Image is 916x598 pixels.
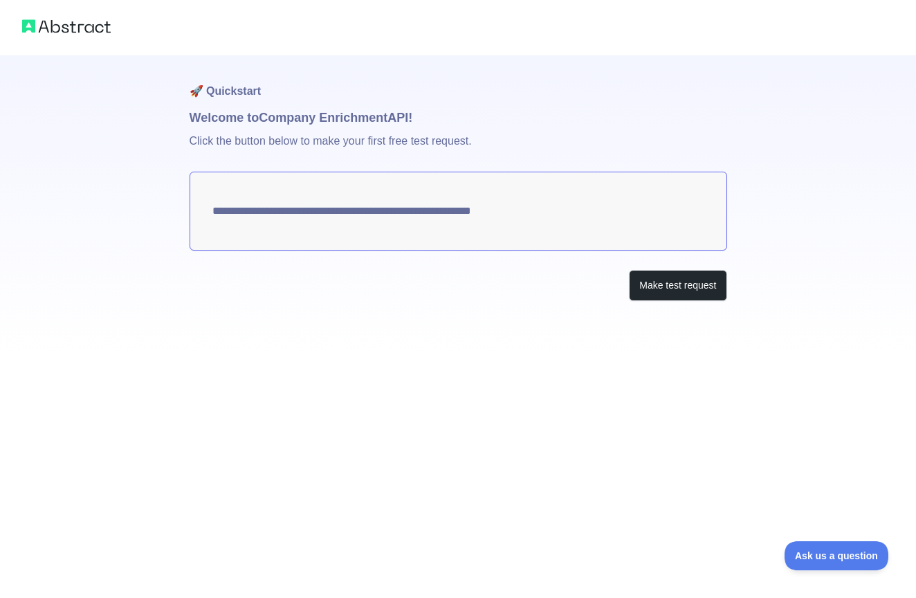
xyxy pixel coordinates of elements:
iframe: Toggle Customer Support [785,541,888,570]
p: Click the button below to make your first free test request. [190,127,727,172]
button: Make test request [629,270,726,301]
h1: Welcome to Company Enrichment API! [190,108,727,127]
h1: 🚀 Quickstart [190,55,727,108]
img: Abstract logo [22,17,111,36]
